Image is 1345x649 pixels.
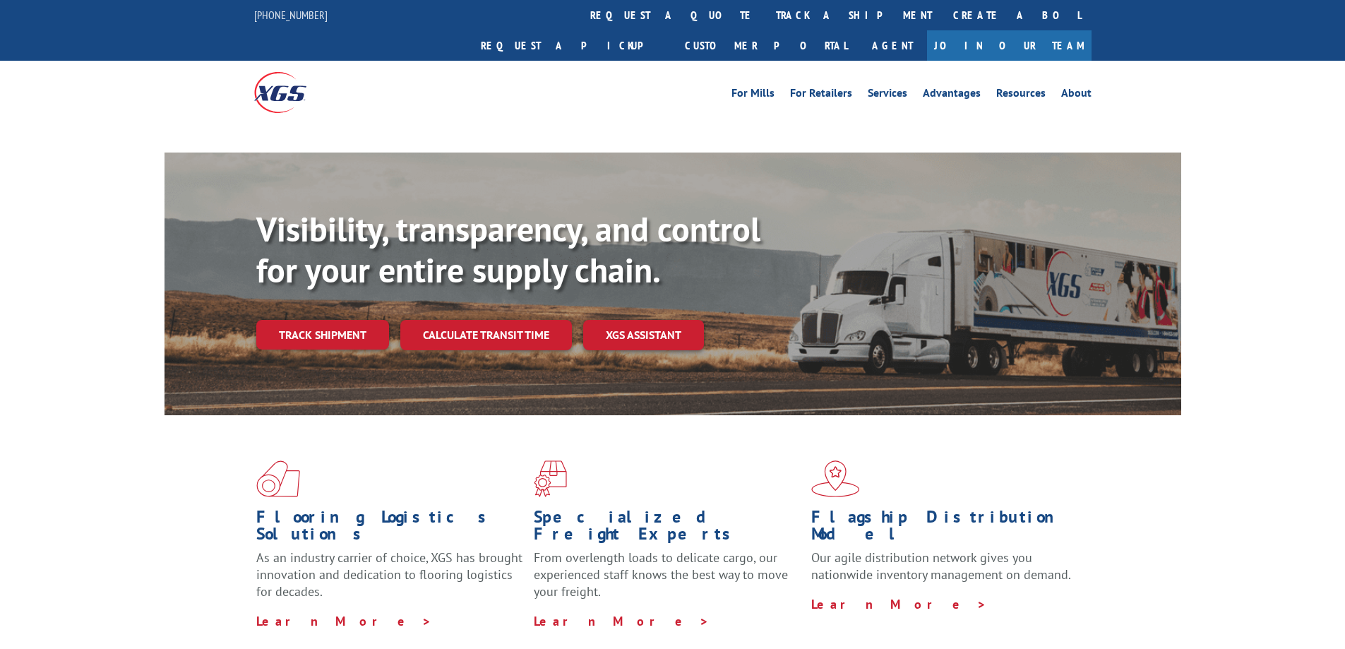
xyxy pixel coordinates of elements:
[731,88,775,103] a: For Mills
[674,30,858,61] a: Customer Portal
[256,549,522,600] span: As an industry carrier of choice, XGS has brought innovation and dedication to flooring logistics...
[256,613,432,629] a: Learn More >
[927,30,1092,61] a: Join Our Team
[256,460,300,497] img: xgs-icon-total-supply-chain-intelligence-red
[254,8,328,22] a: [PHONE_NUMBER]
[811,549,1071,583] span: Our agile distribution network gives you nationwide inventory management on demand.
[256,320,389,350] a: Track shipment
[790,88,852,103] a: For Retailers
[256,508,523,549] h1: Flooring Logistics Solutions
[811,508,1078,549] h1: Flagship Distribution Model
[858,30,927,61] a: Agent
[534,549,801,612] p: From overlength loads to delicate cargo, our experienced staff knows the best way to move your fr...
[868,88,907,103] a: Services
[583,320,704,350] a: XGS ASSISTANT
[470,30,674,61] a: Request a pickup
[811,596,987,612] a: Learn More >
[534,613,710,629] a: Learn More >
[534,460,567,497] img: xgs-icon-focused-on-flooring-red
[923,88,981,103] a: Advantages
[811,460,860,497] img: xgs-icon-flagship-distribution-model-red
[534,508,801,549] h1: Specialized Freight Experts
[256,207,760,292] b: Visibility, transparency, and control for your entire supply chain.
[400,320,572,350] a: Calculate transit time
[996,88,1046,103] a: Resources
[1061,88,1092,103] a: About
